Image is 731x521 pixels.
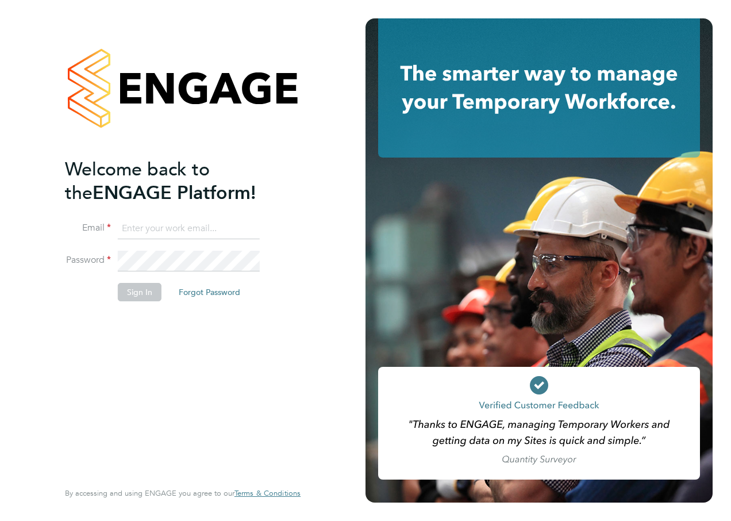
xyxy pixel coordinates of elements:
[118,283,161,301] button: Sign In
[65,222,111,234] label: Email
[65,158,210,204] span: Welcome back to the
[65,488,301,498] span: By accessing and using ENGAGE you agree to our
[65,254,111,266] label: Password
[234,488,301,498] span: Terms & Conditions
[234,489,301,498] a: Terms & Conditions
[170,283,249,301] button: Forgot Password
[65,158,289,205] h2: ENGAGE Platform!
[118,219,260,239] input: Enter your work email...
